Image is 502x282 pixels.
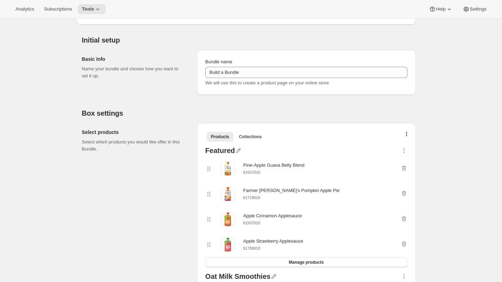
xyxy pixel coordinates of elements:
p: Name your bundle and choose how you want to set it up. [82,65,186,79]
img: Farmer Jen's Pumpkin Apple Pie [221,187,235,201]
p: Select which products you would like offer in this Bundle. [82,139,186,153]
button: Settings [458,4,491,14]
small: 61759010 [243,246,260,250]
div: Pine-Apple Guava Belly Blend [243,162,304,169]
div: Apple Cinnamon Applesauce [243,212,302,219]
small: 61507010 [243,221,260,225]
div: Featured [205,147,235,156]
button: Analytics [11,4,38,14]
button: Tools [78,4,105,14]
span: Help [436,6,445,12]
span: Settings [470,6,487,12]
h2: Basic Info [82,56,186,63]
h2: Box settings [82,109,416,117]
div: Oat Milk Smoothies [205,273,271,282]
span: Collections [239,134,262,140]
span: Analytics [15,6,34,12]
img: Pine-Apple Guava Belly Blend [221,162,235,176]
small: 61557010 [243,170,260,174]
div: Apple Strawberry Applesauce [243,238,303,245]
img: Apple Strawberry Applesauce [221,238,235,252]
span: Tools [82,6,94,12]
img: Apple Cinnamon Applesauce [221,212,235,226]
button: Help [425,4,457,14]
span: Manage products [289,259,323,265]
input: ie. Smoothie box [205,67,407,78]
h2: Initial setup [82,36,416,44]
h2: Select products [82,129,186,136]
span: Subscriptions [44,6,72,12]
span: We will use this to create a product page on your online store [205,80,329,85]
small: 61719010 [243,196,260,200]
div: Farmer [PERSON_NAME]'s Pumpkin Apple Pie [243,187,340,194]
span: Bundle name [205,59,232,64]
button: Manage products [205,257,407,267]
span: Products [211,134,229,140]
button: Subscriptions [40,4,76,14]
